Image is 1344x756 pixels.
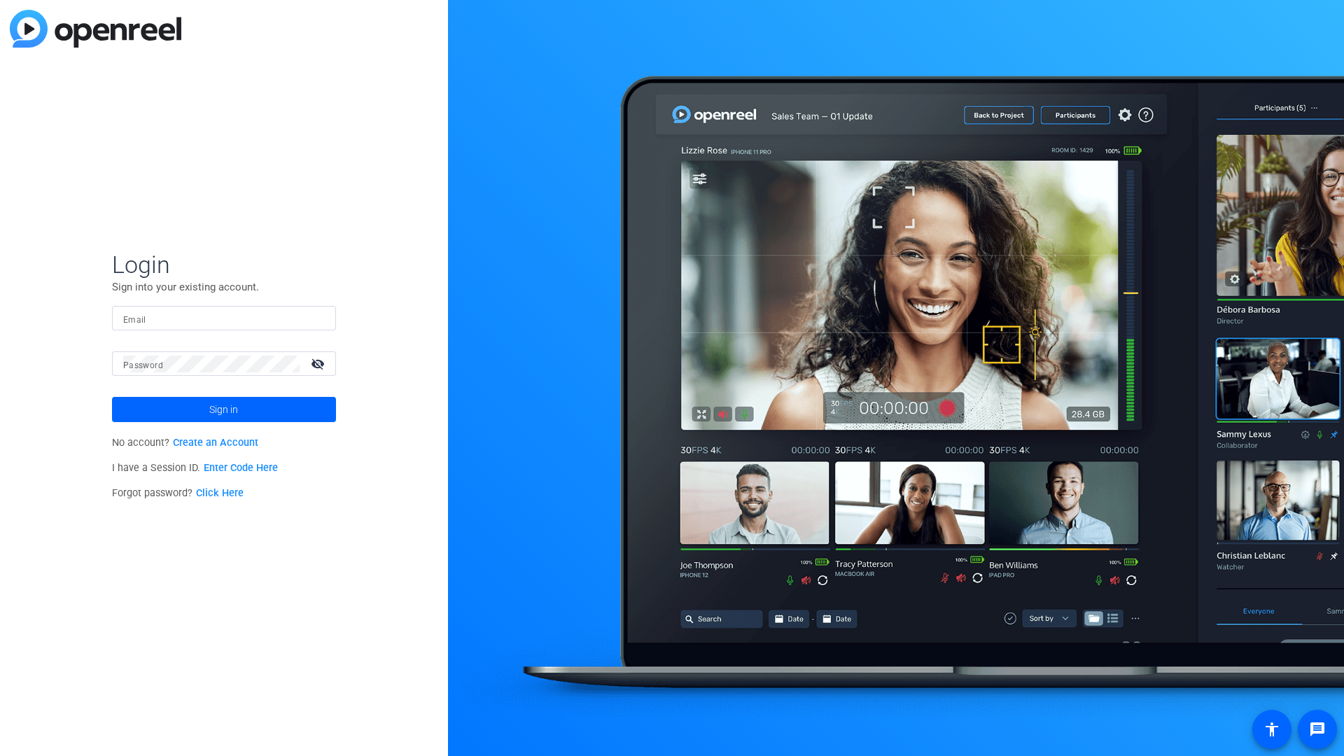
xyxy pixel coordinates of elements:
span: No account? [112,437,258,449]
img: blue-gradient.svg [10,10,181,48]
mat-icon: visibility_off [302,353,336,374]
a: Click Here [196,487,244,499]
span: Forgot password? [112,487,244,499]
mat-label: Email [123,315,146,325]
span: Login [112,250,336,279]
button: Sign in [112,397,336,422]
span: Sign in [209,392,238,427]
input: Enter Email Address [123,310,325,327]
span: I have a Session ID. [112,462,278,474]
mat-label: Password [123,360,163,370]
a: Enter Code Here [204,462,278,474]
a: Create an Account [173,437,258,449]
mat-icon: message [1309,721,1326,738]
mat-icon: accessibility [1263,721,1280,738]
p: Sign into your existing account. [112,279,336,295]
